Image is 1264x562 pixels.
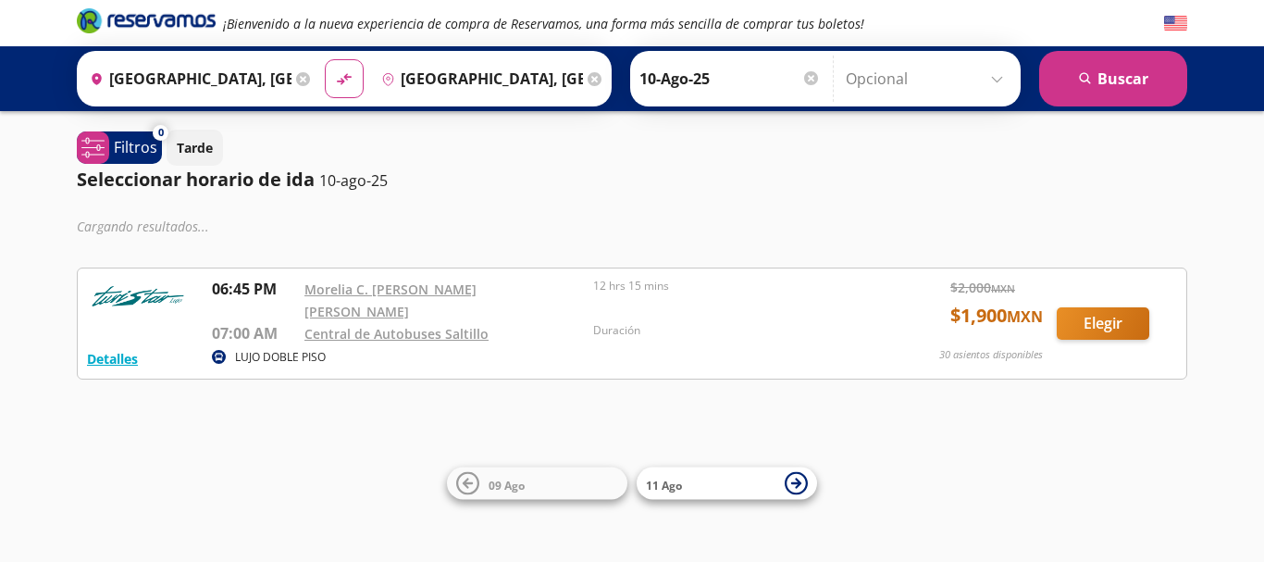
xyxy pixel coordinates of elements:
button: English [1164,12,1187,35]
input: Elegir Fecha [639,56,821,102]
button: 09 Ago [447,468,627,500]
input: Opcional [846,56,1011,102]
p: Seleccionar horario de ida [77,166,315,194]
p: 30 asientos disponibles [939,347,1043,363]
input: Buscar Origen [82,56,291,102]
p: LUJO DOBLE PISO [235,349,326,366]
input: Buscar Destino [374,56,583,102]
button: Tarde [167,130,223,166]
span: 0 [158,125,164,141]
button: Buscar [1039,51,1187,106]
button: 11 Ago [637,468,817,500]
span: 09 Ago [489,477,525,493]
em: Cargando resultados ... [77,218,209,235]
p: Tarde [177,138,213,157]
small: MXN [991,281,1015,295]
button: 0Filtros [77,131,162,164]
p: Duración [593,322,873,339]
img: RESERVAMOS [87,278,189,315]
span: $ 1,900 [950,302,1043,330]
a: Brand Logo [77,6,216,40]
span: $ 2,000 [950,278,1015,297]
p: 12 hrs 15 mins [593,278,873,294]
p: 07:00 AM [212,322,295,344]
button: Elegir [1057,307,1149,340]
p: 06:45 PM [212,278,295,300]
span: 11 Ago [646,477,682,493]
a: Central de Autobuses Saltillo [304,325,489,343]
i: Brand Logo [77,6,216,34]
a: Morelia C. [PERSON_NAME] [PERSON_NAME] [304,281,477,320]
p: 10-ago-25 [319,169,388,192]
small: MXN [1007,306,1043,327]
p: Filtros [114,136,157,158]
em: ¡Bienvenido a la nueva experiencia de compra de Reservamos, una forma más sencilla de comprar tus... [223,15,864,32]
button: Detalles [87,349,138,368]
